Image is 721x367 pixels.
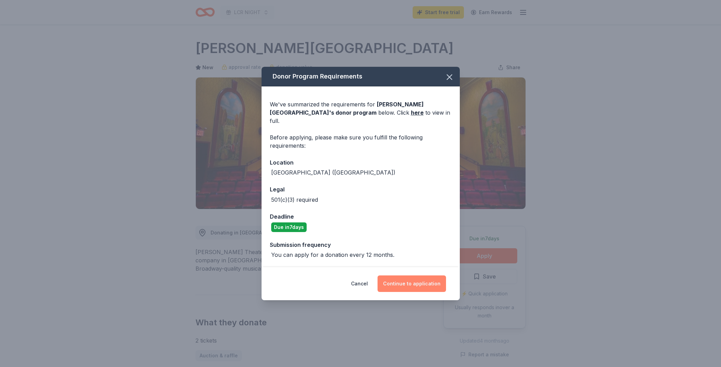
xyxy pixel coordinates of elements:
div: Before applying, please make sure you fulfill the following requirements: [270,133,452,150]
div: Deadline [270,212,452,221]
button: Cancel [351,275,368,292]
div: Location [270,158,452,167]
div: You can apply for a donation every 12 months. [271,251,394,259]
div: Donor Program Requirements [262,67,460,86]
div: Submission frequency [270,240,452,249]
button: Continue to application [378,275,446,292]
div: Due in 7 days [271,222,307,232]
div: Legal [270,185,452,194]
div: 501(c)(3) required [271,196,318,204]
a: here [411,108,424,117]
div: [GEOGRAPHIC_DATA] ([GEOGRAPHIC_DATA]) [271,168,395,177]
div: We've summarized the requirements for below. Click to view in full. [270,100,452,125]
